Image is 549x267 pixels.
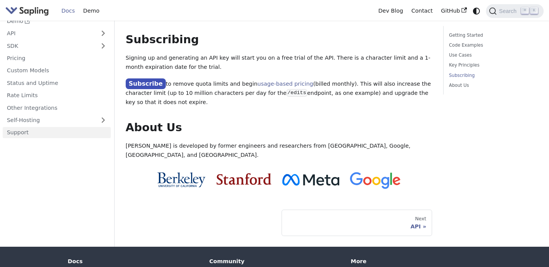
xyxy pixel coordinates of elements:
nav: Docs pages [126,210,432,236]
a: Code Examples [449,42,535,49]
p: [PERSON_NAME] is developed by former engineers and researchers from [GEOGRAPHIC_DATA], Google, [G... [126,142,432,160]
img: Sapling.ai [5,5,49,16]
a: Other Integrations [3,103,111,114]
h2: Subscribing [126,33,432,47]
a: Pricing [3,53,111,64]
img: Cal [157,172,206,187]
div: Next [288,216,426,222]
a: Support [3,127,111,138]
a: Use Cases [449,52,535,59]
button: Switch between dark and light mode (currently system mode) [471,5,482,16]
span: Search [497,8,521,14]
img: Stanford [217,173,271,185]
a: Contact [407,5,437,17]
a: Demo [3,16,111,27]
div: More [351,258,481,265]
div: Docs [68,258,198,265]
button: Expand sidebar category 'API' [96,28,111,39]
a: usage-based pricing [257,81,313,87]
div: Community [209,258,340,265]
a: Rate Limits [3,90,111,101]
button: Search (Command+K) [486,4,543,18]
img: Meta [282,174,339,186]
code: /edits [287,89,307,97]
a: Custom Models [3,65,111,76]
a: API [3,28,96,39]
a: NextAPI [282,210,432,236]
a: Getting Started [449,32,535,39]
kbd: K [530,7,538,14]
a: Docs [57,5,79,17]
a: SDK [3,41,96,52]
a: Demo [79,5,104,17]
div: API [288,223,426,230]
a: About Us [449,82,535,89]
a: Subscribing [449,72,535,79]
a: Sapling.ai [5,5,52,16]
p: Signing up and generating an API key will start you on a free trial of the API. There is a charac... [126,54,432,72]
a: GitHub [437,5,471,17]
p: to remove quota limits and begin (billed monthly). This will also increase the character limit (u... [126,79,432,107]
kbd: ⌘ [521,7,529,14]
h2: About Us [126,121,432,135]
img: Google [350,172,401,189]
a: Subscribe [126,78,166,90]
a: Key Principles [449,62,535,69]
a: Self-Hosting [3,115,111,126]
a: Status and Uptime [3,78,111,89]
button: Expand sidebar category 'SDK' [96,41,111,52]
a: Dev Blog [374,5,407,17]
